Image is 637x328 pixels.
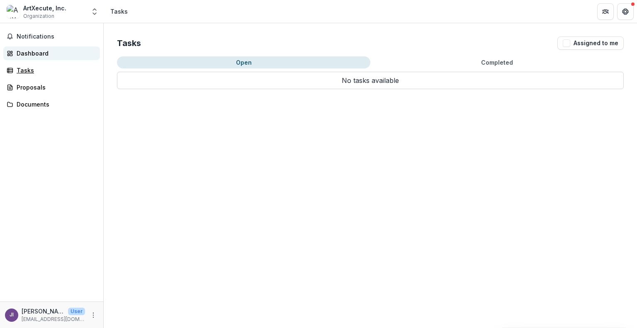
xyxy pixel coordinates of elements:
[10,312,14,318] div: Jennifer Isenhower
[17,33,97,40] span: Notifications
[110,7,128,16] div: Tasks
[107,5,131,17] nav: breadcrumb
[117,56,370,68] button: Open
[88,310,98,320] button: More
[7,5,20,18] img: ArtXecute, Inc.
[3,46,100,60] a: Dashboard
[617,3,634,20] button: Get Help
[17,49,93,58] div: Dashboard
[3,80,100,94] a: Proposals
[117,38,141,48] h2: Tasks
[68,308,85,315] p: User
[22,316,85,323] p: [EMAIL_ADDRESS][DOMAIN_NAME]
[597,3,614,20] button: Partners
[557,36,624,50] button: Assigned to me
[3,30,100,43] button: Notifications
[370,56,624,68] button: Completed
[22,307,65,316] p: [PERSON_NAME]
[3,97,100,111] a: Documents
[23,12,54,20] span: Organization
[89,3,100,20] button: Open entity switcher
[117,72,624,89] p: No tasks available
[17,83,93,92] div: Proposals
[17,66,93,75] div: Tasks
[17,100,93,109] div: Documents
[3,63,100,77] a: Tasks
[23,4,66,12] div: ArtXecute, Inc.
